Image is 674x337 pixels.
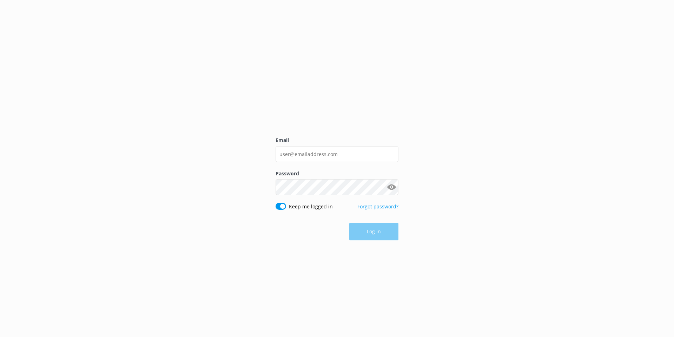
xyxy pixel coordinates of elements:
label: Keep me logged in [289,203,333,210]
label: Password [276,170,398,177]
label: Email [276,136,398,144]
button: Show password [384,180,398,194]
input: user@emailaddress.com [276,146,398,162]
a: Forgot password? [357,203,398,210]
